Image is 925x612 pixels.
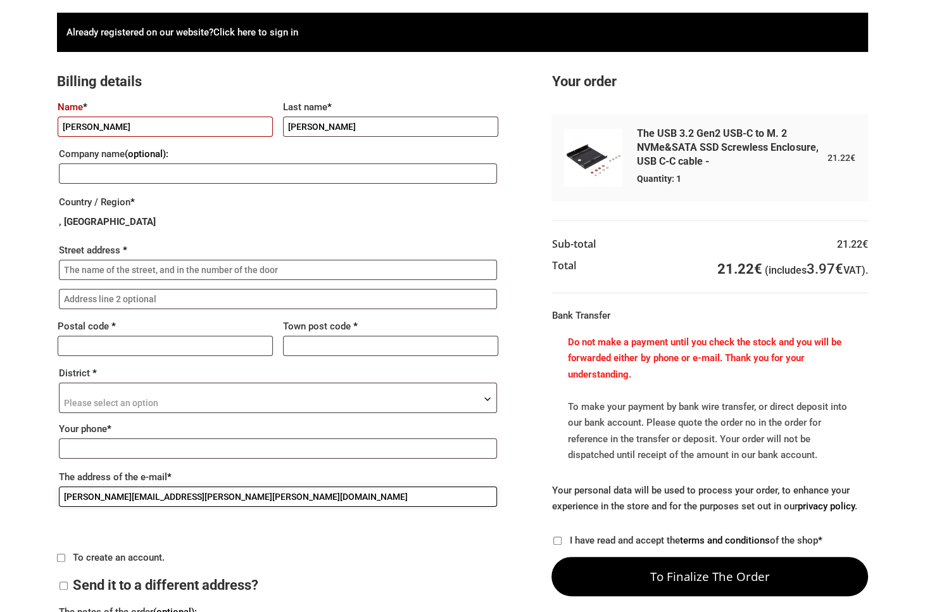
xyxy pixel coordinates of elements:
[551,557,868,596] button: To finalize the order
[854,500,857,512] font: .
[59,423,107,435] font: Your phone
[679,535,769,546] a: terms and conditions
[283,101,327,113] font: Last name
[59,383,497,413] span: Distrito
[567,336,841,380] font: Do not make a payment until you check the stock and you will be forwarded either by phone or e-ma...
[59,245,120,256] font: Street address
[569,535,679,546] font: I have read and accept the
[213,25,298,40] a: Click here to sign in
[59,260,497,280] input: The name of the street, and in the number of the door
[637,174,681,184] font: Quantity: 1
[551,485,849,513] font: Your personal data will be used to process your order, to enhance your experience in the store an...
[717,261,754,277] font: 21.22
[59,471,167,483] font: The address of the e-mail
[862,238,868,250] font: €
[283,321,351,332] font: Town post code
[551,310,610,321] font: Bank Transfer
[64,398,158,408] font: Please select an option
[60,582,68,590] input: Send it to a different address?
[551,73,616,89] font: Your order
[827,153,850,163] font: 21.22
[59,196,130,208] font: Country / Region
[637,127,818,167] a: The USB 3.2 Gen2 USB-C to M. 2 NVMe&SATA SSD Screwless Enclosure, USB C-C cable -
[59,216,156,227] font: , [GEOGRAPHIC_DATA]
[564,129,622,187] img: RVc3MDYx.jpg
[807,261,835,277] font: 3.97
[58,101,83,113] font: Name
[567,401,846,461] font: To make your payment by bank wire transfer, or direct deposit into our bank account. Please quote...
[765,264,807,276] font: (includes
[754,261,762,277] font: €
[73,552,165,563] font: To create an account.
[843,264,868,276] font: VAT).
[551,237,595,251] font: Sub-total
[66,27,213,38] font: Already registered on our website?
[837,238,862,250] font: 21.22
[650,568,770,584] font: To finalize the order
[58,321,109,332] font: Postal code
[59,148,125,160] font: Company name
[213,27,298,38] font: Click here to sign in
[57,73,142,89] font: Billing details
[551,258,576,272] font: Total
[73,577,258,593] font: Send it to a different address?
[850,153,855,163] font: €
[57,554,65,562] input: To create an account.
[797,500,854,512] a: privacy policy
[835,261,843,277] font: €
[59,289,497,309] input: Address line 2 optional
[125,148,168,160] font: (optional):
[769,535,817,546] font: of the shop
[59,367,90,379] font: District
